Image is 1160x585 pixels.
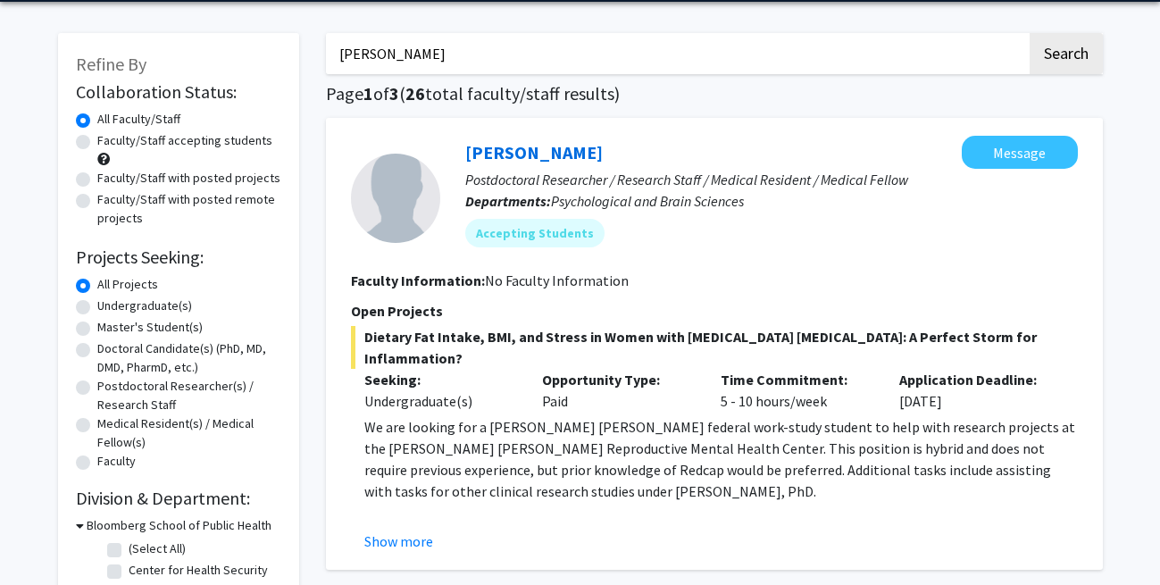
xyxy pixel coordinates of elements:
p: Time Commitment: [721,369,872,390]
b: Faculty Information: [351,272,485,289]
span: Refine By [76,53,146,75]
p: Postdoctoral Researcher / Research Staff / Medical Resident / Medical Fellow [465,169,1078,190]
button: Message Victoria Paone [962,136,1078,169]
h3: Bloomberg School of Public Health [87,516,271,535]
h2: Projects Seeking: [76,247,281,268]
p: Open Projects [351,300,1078,322]
span: Psychological and Brain Sciences [551,192,744,210]
a: [PERSON_NAME] [465,141,603,163]
div: 5 - 10 hours/week [707,369,886,412]
label: Doctoral Candidate(s) (PhD, MD, DMD, PharmD, etc.) [97,339,281,377]
mat-chip: Accepting Students [465,219,605,247]
label: Center for Health Security [129,561,268,580]
label: (Select All) [129,539,186,558]
h1: Page of ( total faculty/staff results) [326,83,1103,104]
h2: Collaboration Status: [76,81,281,103]
label: Medical Resident(s) / Medical Fellow(s) [97,414,281,452]
p: Opportunity Type: [542,369,694,390]
label: All Faculty/Staff [97,110,180,129]
span: 26 [405,82,425,104]
button: Search [1030,33,1103,74]
label: Faculty [97,452,136,471]
div: Paid [529,369,707,412]
label: Undergraduate(s) [97,297,192,315]
label: Master's Student(s) [97,318,203,337]
input: Search Keywords [326,33,1027,74]
label: Faculty/Staff accepting students [97,131,272,150]
span: 1 [363,82,373,104]
button: Show more [364,531,433,552]
span: No Faculty Information [485,272,629,289]
p: Seeking: [364,369,516,390]
div: [DATE] [886,369,1064,412]
p: We are looking for a [PERSON_NAME] [PERSON_NAME] federal work-study student to help with research... [364,416,1078,502]
span: Dietary Fat Intake, BMI, and Stress in Women with [MEDICAL_DATA] [MEDICAL_DATA]: A Perfect Storm ... [351,326,1078,369]
label: All Projects [97,275,158,294]
p: Application Deadline: [899,369,1051,390]
b: Departments: [465,192,551,210]
h2: Division & Department: [76,488,281,509]
label: Postdoctoral Researcher(s) / Research Staff [97,377,281,414]
iframe: Chat [13,505,76,572]
div: Undergraduate(s) [364,390,516,412]
label: Faculty/Staff with posted projects [97,169,280,188]
label: Faculty/Staff with posted remote projects [97,190,281,228]
span: 3 [389,82,399,104]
